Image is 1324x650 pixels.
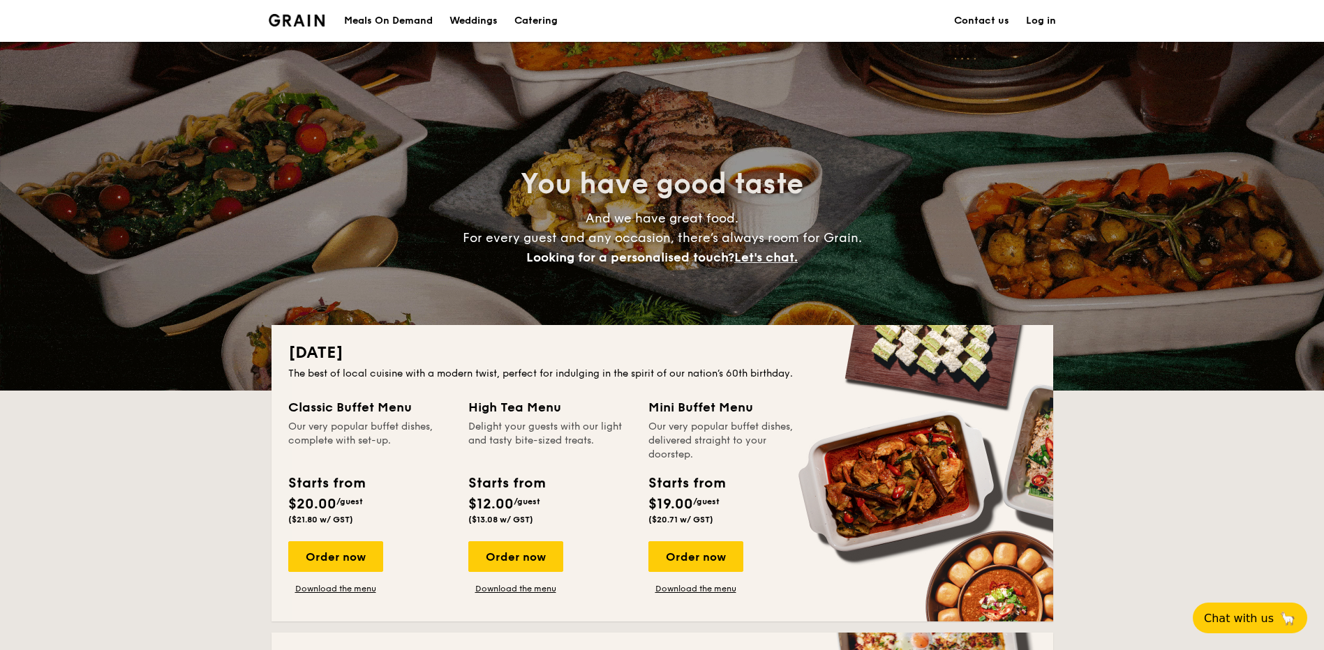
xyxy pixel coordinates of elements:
[269,14,325,27] img: Grain
[648,420,812,462] div: Our very popular buffet dishes, delivered straight to your doorstep.
[468,583,563,594] a: Download the menu
[269,14,325,27] a: Logotype
[648,515,713,524] span: ($20.71 w/ GST)
[1279,610,1296,626] span: 🦙
[288,342,1036,364] h2: [DATE]
[648,473,724,494] div: Starts from
[648,496,693,513] span: $19.00
[1204,612,1274,625] span: Chat with us
[468,515,533,524] span: ($13.08 w/ GST)
[514,497,540,506] span: /guest
[648,541,743,572] div: Order now
[468,420,632,462] div: Delight your guests with our light and tasty bite-sized treats.
[468,541,563,572] div: Order now
[468,496,514,513] span: $12.00
[288,515,353,524] span: ($21.80 w/ GST)
[288,583,383,594] a: Download the menu
[693,497,720,506] span: /guest
[468,398,632,417] div: High Tea Menu
[288,367,1036,381] div: The best of local cuisine with a modern twist, perfect for indulging in the spirit of our nation’...
[288,398,452,417] div: Classic Buffet Menu
[648,583,743,594] a: Download the menu
[648,398,812,417] div: Mini Buffet Menu
[1193,603,1307,633] button: Chat with us🦙
[288,541,383,572] div: Order now
[734,250,798,265] span: Let's chat.
[468,473,544,494] div: Starts from
[288,496,336,513] span: $20.00
[288,420,452,462] div: Our very popular buffet dishes, complete with set-up.
[336,497,363,506] span: /guest
[288,473,364,494] div: Starts from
